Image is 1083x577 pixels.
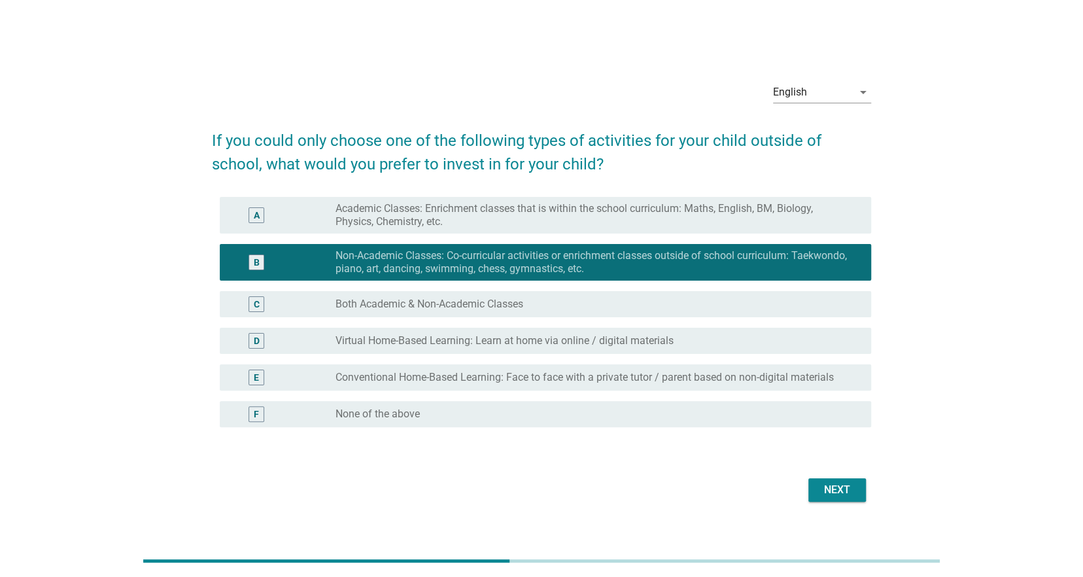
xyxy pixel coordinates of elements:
label: Virtual Home-Based Learning: Learn at home via online / digital materials [335,334,674,347]
div: C [254,298,260,311]
label: Both Academic & Non-Academic Classes [335,298,523,311]
i: arrow_drop_down [855,84,871,100]
div: F [254,408,259,421]
label: None of the above [335,408,420,421]
button: Next [808,478,866,502]
div: Next [819,482,855,498]
label: Academic Classes: Enrichment classes that is within the school curriculum: Maths, English, BM, Bi... [335,202,850,228]
label: Conventional Home-Based Learning: Face to face with a private tutor / parent based on non-digital... [335,371,834,384]
div: E [254,371,259,385]
h2: If you could only choose one of the following types of activities for your child outside of schoo... [212,116,871,176]
div: A [254,209,260,222]
div: B [254,256,260,270]
div: English [773,86,807,98]
label: Non-Academic Classes: Co-curricular activities or enrichment classes outside of school curriculum... [335,249,850,275]
div: D [254,334,260,348]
